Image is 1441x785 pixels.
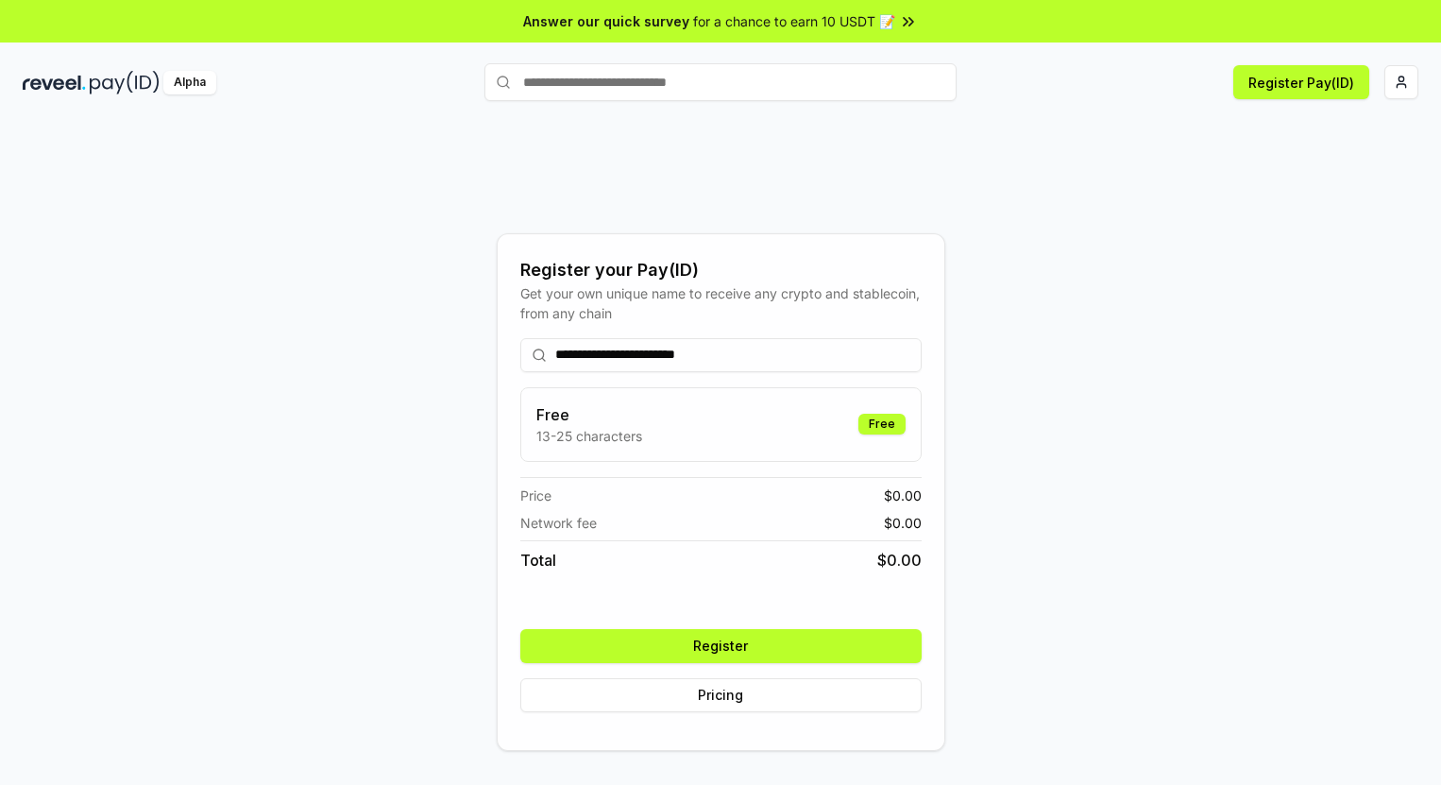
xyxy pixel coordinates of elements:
[858,414,906,435] div: Free
[520,257,922,283] div: Register your Pay(ID)
[884,486,922,505] span: $ 0.00
[520,549,556,572] span: Total
[520,678,922,712] button: Pricing
[693,11,895,31] span: for a chance to earn 10 USDT 📝
[520,283,922,323] div: Get your own unique name to receive any crypto and stablecoin, from any chain
[536,403,642,426] h3: Free
[90,71,160,94] img: pay_id
[523,11,689,31] span: Answer our quick survey
[520,513,597,533] span: Network fee
[520,629,922,663] button: Register
[520,486,551,505] span: Price
[536,426,642,446] p: 13-25 characters
[23,71,86,94] img: reveel_dark
[1233,65,1369,99] button: Register Pay(ID)
[884,513,922,533] span: $ 0.00
[877,549,922,572] span: $ 0.00
[163,71,216,94] div: Alpha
